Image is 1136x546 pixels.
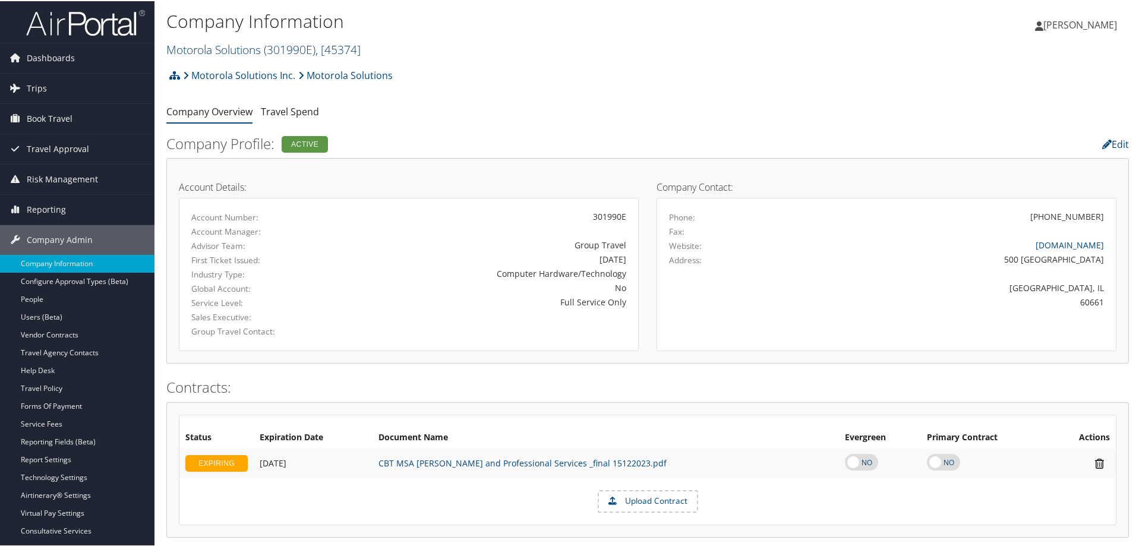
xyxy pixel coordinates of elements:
h4: Account Details: [179,181,639,191]
div: EXPIRING [185,454,248,471]
div: 301990E [342,209,626,222]
h2: Contracts: [166,376,1129,396]
span: Reporting [27,194,66,223]
span: ( 301990E ) [264,40,315,56]
span: , [ 45374 ] [315,40,361,56]
label: Sales Executive: [191,310,324,322]
a: Travel Spend [261,104,319,117]
h4: Company Contact: [657,181,1116,191]
span: Trips [27,72,47,102]
th: Primary Contract [921,426,1049,447]
label: Industry Type: [191,267,324,279]
span: [PERSON_NAME] [1043,17,1117,30]
a: CBT MSA [PERSON_NAME] and Professional Services _final 15122023.pdf [378,456,667,468]
i: Remove Contract [1089,456,1110,469]
div: Full Service Only [342,295,626,307]
img: airportal-logo.png [26,8,145,36]
a: [DOMAIN_NAME] [1036,238,1104,250]
label: Global Account: [191,282,324,293]
a: Motorola Solutions Inc. [183,62,295,86]
span: Company Admin [27,224,93,254]
a: Motorola Solutions [298,62,393,86]
th: Actions [1049,426,1116,447]
th: Evergreen [839,426,921,447]
div: Group Travel [342,238,626,250]
div: [GEOGRAPHIC_DATA], IL [782,280,1105,293]
span: Travel Approval [27,133,89,163]
span: Risk Management [27,163,98,193]
a: Company Overview [166,104,253,117]
div: [DATE] [342,252,626,264]
div: [PHONE_NUMBER] [1030,209,1104,222]
span: Dashboards [27,42,75,72]
div: Active [282,135,328,152]
div: 500 [GEOGRAPHIC_DATA] [782,252,1105,264]
th: Expiration Date [254,426,373,447]
a: Edit [1102,137,1129,150]
h2: Company Profile: [166,132,802,153]
label: Group Travel Contact: [191,324,324,336]
th: Status [179,426,254,447]
span: [DATE] [260,456,286,468]
label: Phone: [669,210,695,222]
label: Advisor Team: [191,239,324,251]
label: Website: [669,239,702,251]
label: Address: [669,253,702,265]
span: Book Travel [27,103,72,132]
label: Upload Contract [599,490,697,510]
div: No [342,280,626,293]
label: Account Manager: [191,225,324,236]
label: Service Level: [191,296,324,308]
a: Motorola Solutions [166,40,361,56]
div: Computer Hardware/Technology [342,266,626,279]
a: [PERSON_NAME] [1035,6,1129,42]
div: 60661 [782,295,1105,307]
label: First Ticket Issued: [191,253,324,265]
label: Account Number: [191,210,324,222]
div: Add/Edit Date [260,457,367,468]
h1: Company Information [166,8,808,33]
th: Document Name [373,426,839,447]
label: Fax: [669,225,684,236]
